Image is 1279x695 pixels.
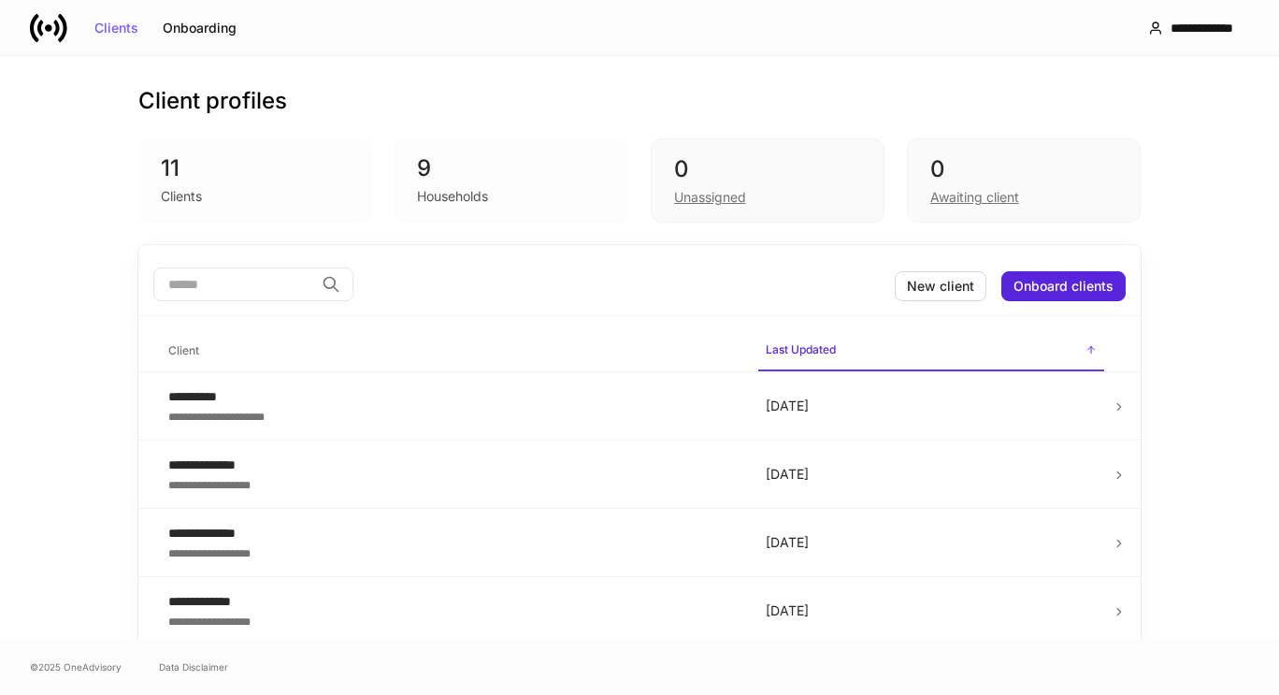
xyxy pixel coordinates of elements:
div: Awaiting client [930,188,1019,207]
div: Onboard clients [1013,280,1114,293]
p: [DATE] [766,465,1097,484]
div: Households [417,187,488,206]
span: © 2025 OneAdvisory [30,659,122,674]
button: New client [895,271,986,301]
div: Onboarding [163,22,237,35]
h3: Client profiles [138,86,287,116]
div: 9 [417,153,606,183]
h6: Client [168,341,199,359]
button: Onboarding [151,13,249,43]
p: [DATE] [766,533,1097,552]
a: Data Disclaimer [159,659,228,674]
div: 0Unassigned [651,138,884,223]
div: 0 [930,154,1117,184]
div: New client [907,280,974,293]
div: 0Awaiting client [907,138,1141,223]
div: Unassigned [674,188,746,207]
p: [DATE] [766,397,1097,415]
button: Onboard clients [1001,271,1126,301]
div: 0 [674,154,861,184]
div: 11 [161,153,350,183]
p: [DATE] [766,601,1097,620]
button: Clients [82,13,151,43]
span: Client [161,332,743,370]
div: Clients [161,187,202,206]
h6: Last Updated [766,340,836,358]
div: Clients [94,22,138,35]
span: Last Updated [758,331,1104,371]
